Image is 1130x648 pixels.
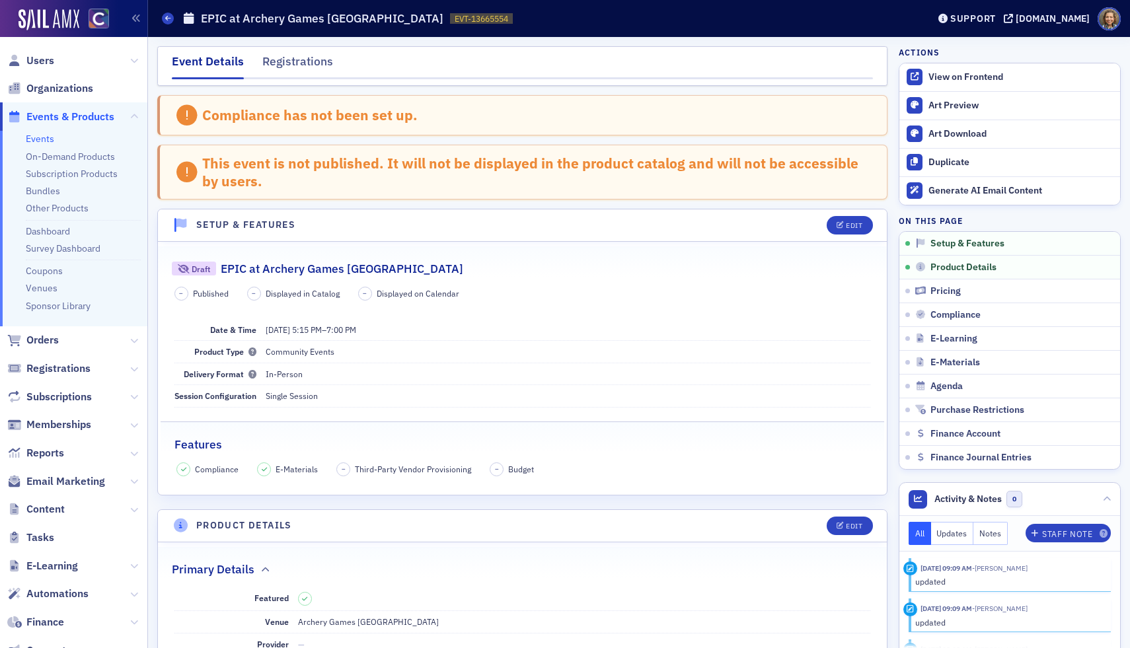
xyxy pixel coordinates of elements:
[179,289,183,298] span: –
[899,176,1120,205] button: Generate AI Email Content
[266,369,303,379] span: In-Person
[26,151,115,162] a: On-Demand Products
[89,9,109,29] img: SailAMX
[7,446,64,460] a: Reports
[262,53,333,77] div: Registrations
[26,474,105,489] span: Email Marketing
[899,92,1120,120] a: Art Preview
[930,357,980,369] span: E-Materials
[221,260,463,277] h2: EPIC at Archery Games [GEOGRAPHIC_DATA]
[7,587,89,601] a: Automations
[202,106,418,124] div: Compliance has not been set up.
[915,616,1102,628] div: updated
[934,492,1002,506] span: Activity & Notes
[26,282,57,294] a: Venues
[363,289,367,298] span: –
[7,110,114,124] a: Events & Products
[7,333,59,347] a: Orders
[172,53,244,79] div: Event Details
[26,185,60,197] a: Bundles
[495,464,499,474] span: –
[195,463,239,475] span: Compliance
[26,530,54,545] span: Tasks
[174,436,222,453] h2: Features
[266,390,318,401] span: Single Session
[184,369,256,379] span: Delivery Format
[194,346,256,357] span: Product Type
[26,54,54,68] span: Users
[26,361,91,376] span: Registrations
[1042,530,1092,538] div: Staff Note
[355,463,471,475] span: Third-Party Vendor Provisioning
[455,13,508,24] span: EVT-13665554
[266,287,340,299] span: Displayed in Catalog
[909,522,931,545] button: All
[846,222,862,229] div: Edit
[7,559,78,573] a: E-Learning
[265,616,289,627] span: Venue
[7,361,91,376] a: Registrations
[26,265,63,277] a: Coupons
[210,324,256,335] span: Date & Time
[276,463,318,475] span: E-Materials
[973,522,1008,545] button: Notes
[26,559,78,573] span: E-Learning
[26,202,89,214] a: Other Products
[192,266,210,273] div: Draft
[79,9,109,31] a: View Homepage
[26,615,64,630] span: Finance
[508,463,534,475] span: Budget
[26,300,91,312] a: Sponsor Library
[930,262,997,273] span: Product Details
[827,517,872,535] button: Edit
[950,13,996,24] div: Support
[846,522,862,530] div: Edit
[326,324,356,335] time: 7:00 PM
[899,148,1120,176] button: Duplicate
[26,110,114,124] span: Events & Products
[26,417,91,432] span: Memberships
[266,324,290,335] span: [DATE]
[26,133,54,145] a: Events
[827,216,872,234] button: Edit
[928,185,1113,197] div: Generate AI Email Content
[298,616,439,627] span: Archery Games [GEOGRAPHIC_DATA]
[7,417,91,432] a: Memberships
[7,530,54,545] a: Tasks
[7,390,92,404] a: Subscriptions
[266,346,334,357] span: Community Events
[903,602,917,616] div: Update
[172,561,254,578] h2: Primary Details
[1006,491,1023,507] span: 0
[921,604,972,613] time: 9/2/2025 09:09 AM
[196,218,295,232] h4: Setup & Features
[172,262,216,275] div: Draft
[7,502,65,517] a: Content
[7,474,105,489] a: Email Marketing
[7,81,93,96] a: Organizations
[342,464,346,474] span: –
[26,390,92,404] span: Subscriptions
[1016,13,1090,24] div: [DOMAIN_NAME]
[26,587,89,601] span: Automations
[930,404,1024,416] span: Purchase Restrictions
[26,446,64,460] span: Reports
[1098,7,1121,30] span: Profile
[928,128,1113,140] div: Art Download
[19,9,79,30] img: SailAMX
[899,215,1121,227] h4: On this page
[899,63,1120,91] a: View on Frontend
[26,333,59,347] span: Orders
[201,11,443,26] h1: EPIC at Archery Games [GEOGRAPHIC_DATA]
[930,333,977,345] span: E-Learning
[266,324,356,335] span: –
[196,519,292,532] h4: Product Details
[26,81,93,96] span: Organizations
[7,54,54,68] a: Users
[972,604,1028,613] span: Lindsay Moore
[193,287,229,299] span: Published
[928,157,1113,168] div: Duplicate
[903,561,917,575] div: Update
[899,120,1120,148] a: Art Download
